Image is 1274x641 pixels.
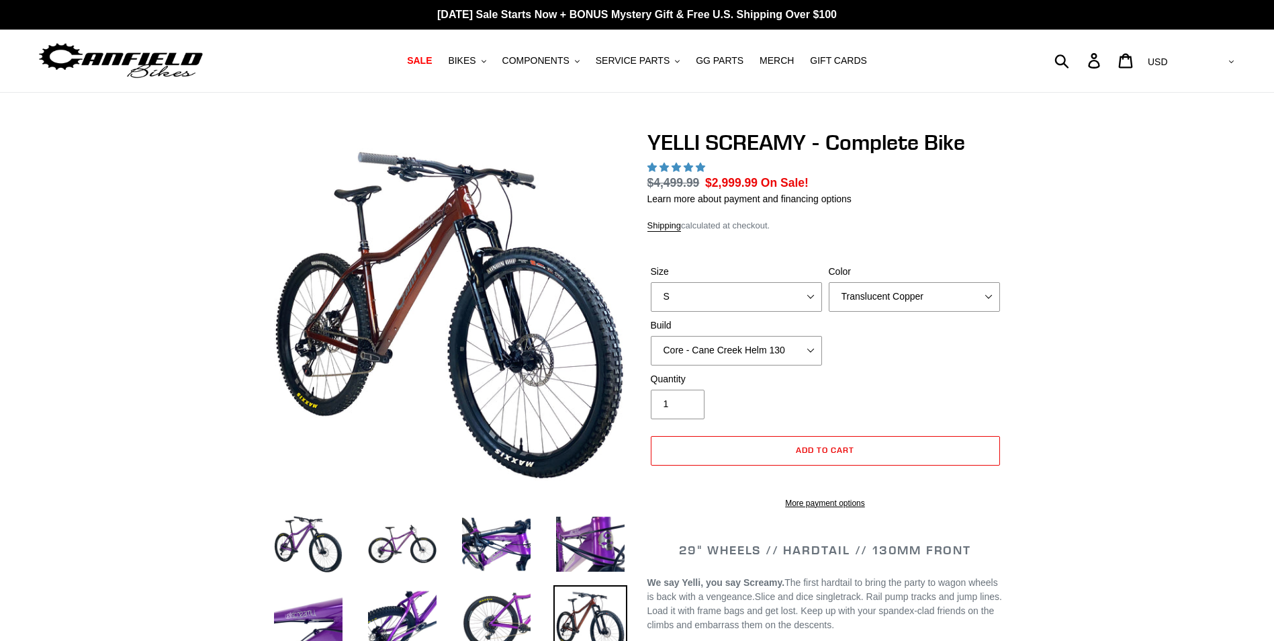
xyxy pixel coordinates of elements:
span: BIKES [448,55,475,67]
a: More payment options [651,497,1000,509]
a: Shipping [647,220,682,232]
span: SALE [407,55,432,67]
h1: YELLI SCREAMY - Complete Bike [647,130,1003,155]
a: Learn more about payment and financing options [647,194,852,204]
button: BIKES [441,52,492,70]
button: Add to cart [651,436,1000,466]
span: On Sale! [761,174,809,191]
a: GG PARTS [689,52,750,70]
img: Load image into Gallery viewer, YELLI SCREAMY - Complete Bike [459,507,533,581]
a: MERCH [753,52,801,70]
p: Slice and dice singletrack. Rail pump tracks and jump lines. Load it with frame bags and get lost... [647,576,1003,632]
span: 5.00 stars [647,162,708,173]
span: GG PARTS [696,55,743,67]
span: The first hardtail to bring the party to wagon wheels is back with a vengeance. [647,577,998,602]
span: SERVICE PARTS [596,55,670,67]
button: COMPONENTS [496,52,586,70]
img: Load image into Gallery viewer, YELLI SCREAMY - Complete Bike [553,507,627,581]
span: $2,999.99 [705,176,758,189]
b: We say Yelli, you say Screamy. [647,577,785,588]
span: GIFT CARDS [810,55,867,67]
img: Load image into Gallery viewer, YELLI SCREAMY - Complete Bike [271,507,345,581]
div: calculated at checkout. [647,219,1003,232]
a: SALE [400,52,439,70]
img: YELLI SCREAMY - Complete Bike [274,132,625,483]
input: Search [1062,46,1096,75]
label: Quantity [651,372,822,386]
label: Build [651,318,822,333]
s: $4,499.99 [647,176,700,189]
label: Color [829,265,1000,279]
span: COMPONENTS [502,55,570,67]
button: SERVICE PARTS [589,52,686,70]
img: Canfield Bikes [37,40,205,82]
span: Add to cart [796,445,854,455]
a: GIFT CARDS [803,52,874,70]
span: 29" WHEELS // HARDTAIL // 130MM FRONT [679,542,971,558]
span: MERCH [760,55,794,67]
label: Size [651,265,822,279]
img: Load image into Gallery viewer, YELLI SCREAMY - Complete Bike [365,507,439,581]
